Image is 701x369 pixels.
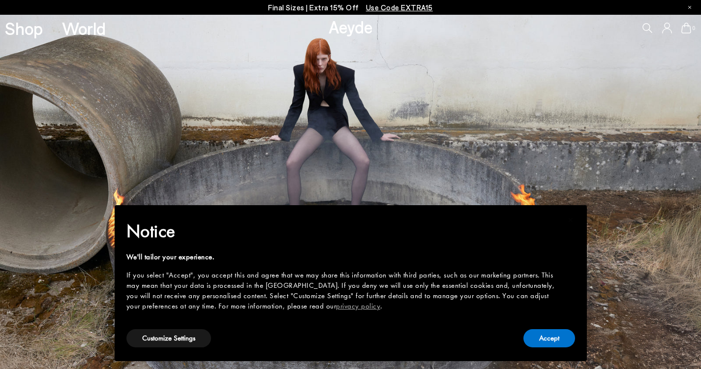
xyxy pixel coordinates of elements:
button: Customize Settings [126,329,211,347]
h2: Notice [126,218,559,244]
span: × [568,212,574,227]
button: Close this notice [559,208,583,232]
div: If you select "Accept", you accept this and agree that we may share this information with third p... [126,270,559,311]
button: Accept [523,329,575,347]
div: We'll tailor your experience. [126,252,559,262]
a: privacy policy [336,301,380,311]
